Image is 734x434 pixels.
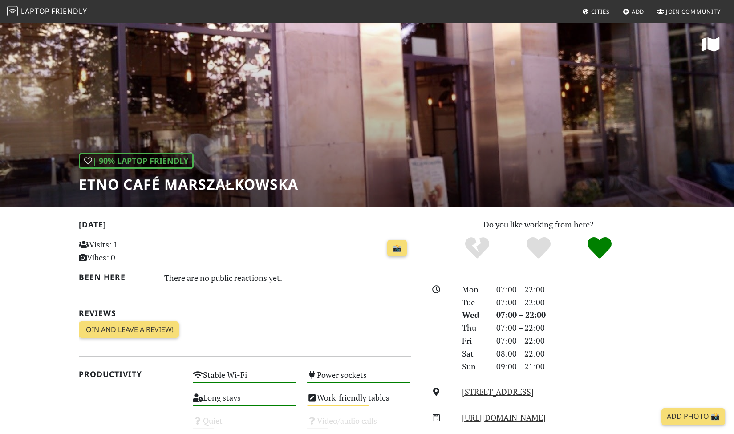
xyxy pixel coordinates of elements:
div: Tue [457,296,491,309]
div: Work-friendly tables [302,390,416,413]
div: 08:00 – 22:00 [491,347,661,360]
a: LaptopFriendly LaptopFriendly [7,4,87,20]
a: Add [619,4,648,20]
div: 07:00 – 22:00 [491,334,661,347]
h2: [DATE] [79,220,411,233]
span: Friendly [51,6,87,16]
h2: Productivity [79,369,182,379]
a: Join Community [653,4,724,20]
img: LaptopFriendly [7,6,18,16]
div: Thu [457,321,491,334]
div: Power sockets [302,368,416,390]
p: Do you like working from here? [422,218,656,231]
div: 07:00 – 22:00 [491,308,661,321]
div: Sun [457,360,491,373]
div: Sat [457,347,491,360]
div: Wed [457,308,491,321]
a: Join and leave a review! [79,321,179,338]
div: 07:00 – 22:00 [491,296,661,309]
div: Mon [457,283,491,296]
div: Yes [508,236,569,260]
a: Cities [579,4,613,20]
div: No [446,236,508,260]
h2: Reviews [79,308,411,318]
div: Fri [457,334,491,347]
span: Laptop [21,6,50,16]
a: 📸 [387,240,407,257]
span: Add [632,8,645,16]
div: 09:00 – 21:00 [491,360,661,373]
div: | 90% Laptop Friendly [79,153,194,169]
div: Long stays [187,390,302,413]
p: Visits: 1 Vibes: 0 [79,238,182,264]
div: Stable Wi-Fi [187,368,302,390]
div: Definitely! [569,236,630,260]
a: [URL][DOMAIN_NAME] [462,412,546,423]
div: 07:00 – 22:00 [491,321,661,334]
a: Add Photo 📸 [661,408,725,425]
a: [STREET_ADDRESS] [462,386,534,397]
h2: Been here [79,272,154,282]
div: 07:00 – 22:00 [491,283,661,296]
span: Join Community [666,8,721,16]
h1: Etno Café Marszałkowska [79,176,299,193]
span: Cities [591,8,610,16]
div: There are no public reactions yet. [164,271,411,285]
